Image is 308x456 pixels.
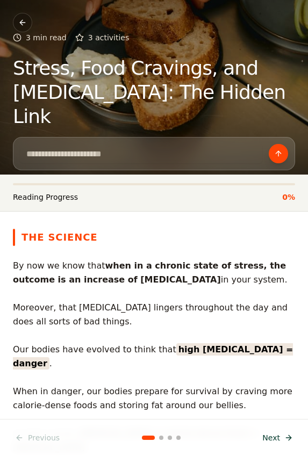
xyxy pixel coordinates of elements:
[26,32,67,43] span: 3 min read
[13,56,295,128] h1: Stress, Food Cravings, and [MEDICAL_DATA]: The Hidden Link
[256,428,299,447] button: Next
[13,343,295,385] p: Our bodies have evolved to think that .
[13,259,295,301] p: By now we know that in your system.
[13,301,295,343] p: Moreover, that [MEDICAL_DATA] lingers throughout the day and does all sorts of bad things.
[22,230,98,245] h2: The Science
[88,32,130,43] span: 3 activities
[13,385,295,426] p: When in danger, our bodies prepare for survival by craving more calorie-dense foods and storing f...
[13,192,78,202] span: Reading Progress
[13,260,286,285] strong: when in a chronic state of stress, the outcome is an increase of [MEDICAL_DATA]
[282,192,295,202] span: 0 %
